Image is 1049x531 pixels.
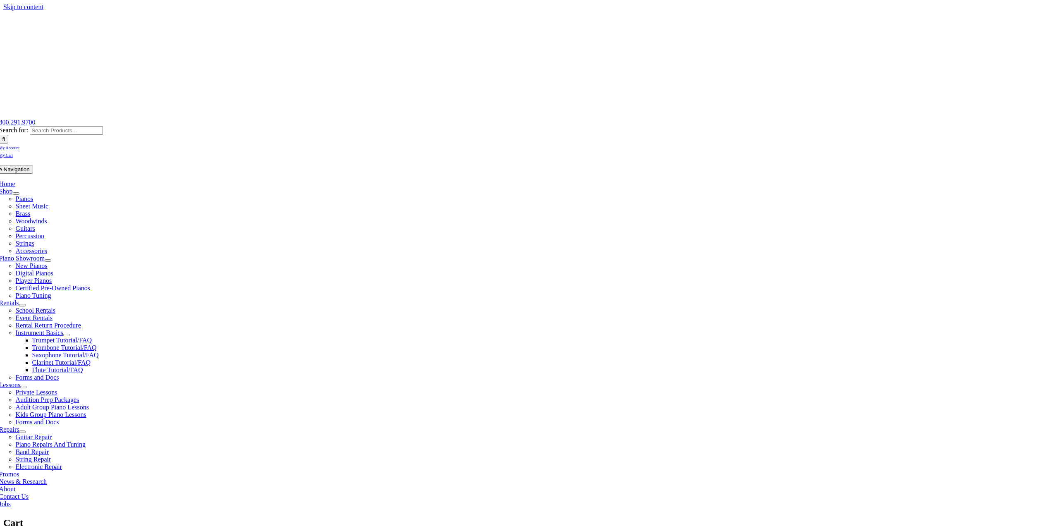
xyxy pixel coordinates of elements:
[16,218,47,225] a: Woodwinds
[16,329,63,336] a: Instrument Basics
[16,270,53,277] a: Digital Pianos
[16,210,31,217] a: Brass
[63,334,70,336] button: Open submenu of Instrument Basics
[16,285,90,292] a: Certified Pre-Owned Pianos
[32,359,91,366] a: Clarinet Tutorial/FAQ
[32,366,83,373] a: Flute Tutorial/FAQ
[16,374,59,381] a: Forms and Docs
[3,516,1046,530] section: Page Title Bar
[16,240,34,247] a: Strings
[16,456,51,463] a: String Repair
[30,126,103,135] input: Search Products...
[16,262,48,269] a: New Pianos
[16,419,59,426] a: Forms and Docs
[16,441,86,448] a: Piano Repairs And Tuning
[16,433,52,440] a: Guitar Repair
[3,516,1046,530] h1: Cart
[16,448,49,455] a: Band Repair
[16,322,81,329] a: Rental Return Procedure
[3,3,43,10] a: Skip to content
[19,304,26,306] button: Open submenu of Rentals
[16,277,52,284] a: Player Pianos
[32,337,92,344] a: Trumpet Tutorial/FAQ
[45,259,51,262] button: Open submenu of Piano Showroom
[16,232,44,239] a: Percussion
[16,389,57,396] a: Private Lessons
[16,396,79,403] a: Audition Prep Packages
[16,195,33,202] a: Pianos
[32,352,99,359] a: Saxophone Tutorial/FAQ
[16,411,86,418] a: Kids Group Piano Lessons
[16,463,62,470] a: Electronic Repair
[16,203,49,210] a: Sheet Music
[16,225,35,232] a: Guitars
[16,292,51,299] a: Piano Tuning
[20,386,27,388] button: Open submenu of Lessons
[13,192,19,195] button: Open submenu of Shop
[16,307,55,314] a: School Rentals
[19,431,26,433] button: Open submenu of Repairs
[16,247,47,254] a: Accessories
[16,314,53,321] a: Event Rentals
[32,344,97,351] a: Trombone Tutorial/FAQ
[16,404,89,411] a: Adult Group Piano Lessons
